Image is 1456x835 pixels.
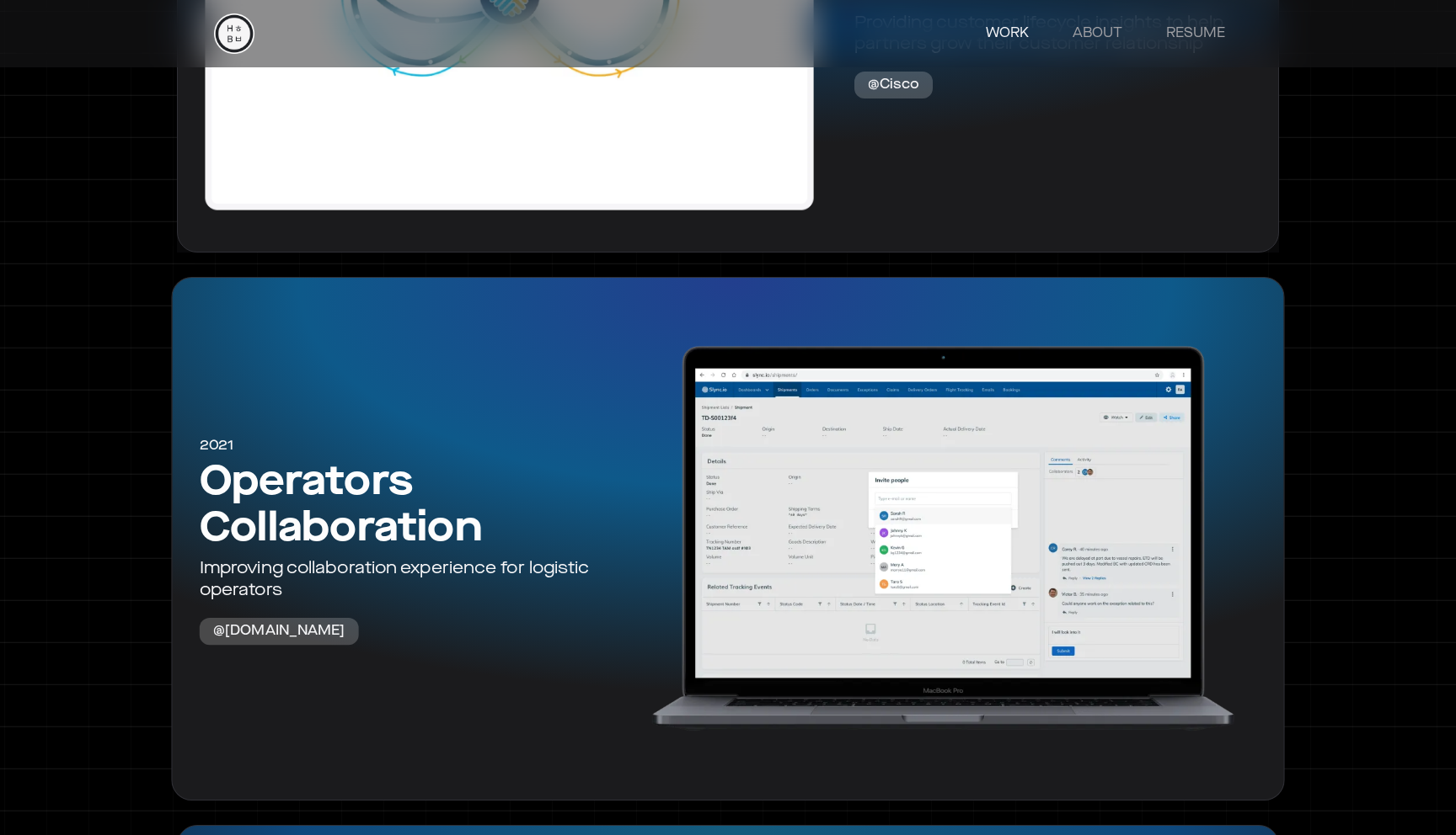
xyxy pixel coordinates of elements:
[200,458,482,552] strong: Operators Collaboration
[969,17,1046,51] a: WORK
[200,558,606,601] div: Improving collaboration experience for logistic operators
[1056,17,1139,51] a: ABOUT
[868,75,919,95] div: @Cisco
[200,435,233,455] div: 2021
[213,620,345,641] div: @[DOMAIN_NAME]
[1149,17,1242,51] a: RESUME
[214,13,254,54] a: home
[171,276,1284,800] a: 2021Operators CollaborationImproving collaboration experience for logistic operators@[DOMAIN_NAME]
